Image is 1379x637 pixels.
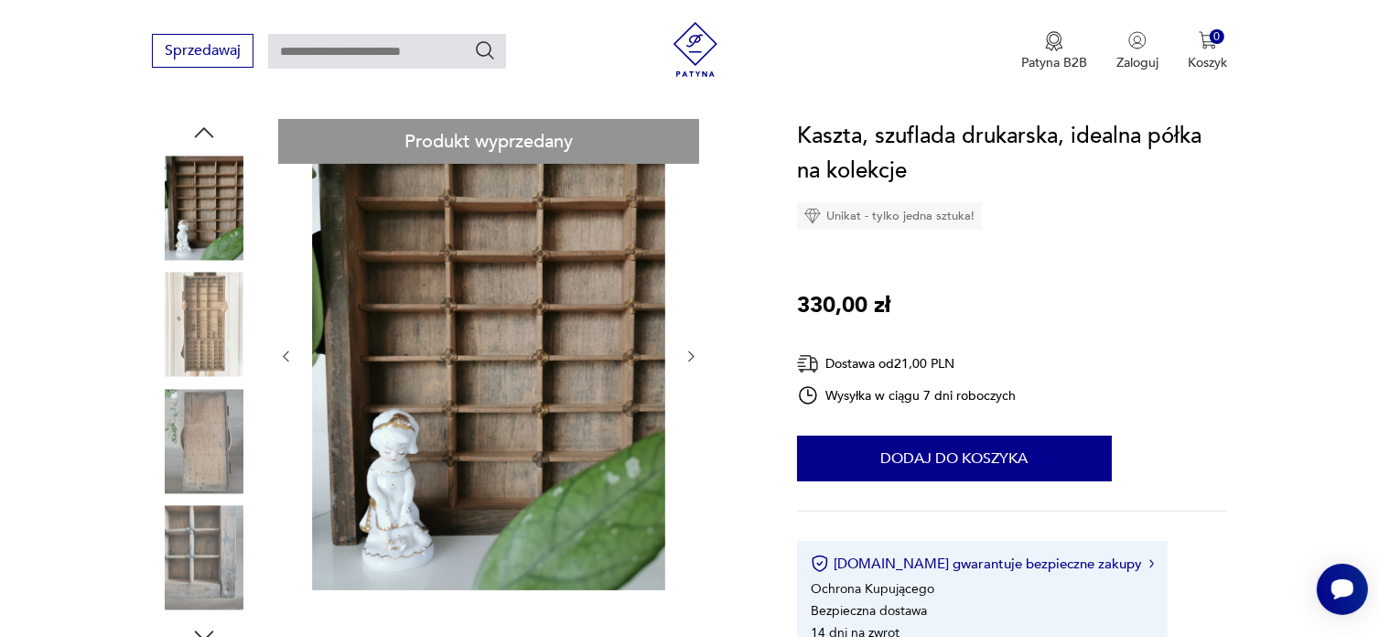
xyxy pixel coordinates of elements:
img: Patyna - sklep z meblami i dekoracjami vintage [668,22,723,77]
img: Ikonka użytkownika [1128,31,1147,49]
img: Zdjęcie produktu Kaszta, szuflada drukarska, idealna półka na kolekcje [312,119,665,590]
button: Szukaj [474,39,496,61]
img: Ikona medalu [1045,31,1063,51]
p: Zaloguj [1116,54,1158,71]
button: 0Koszyk [1188,31,1227,71]
div: Wysyłka w ciągu 7 dni roboczych [797,384,1017,406]
button: Patyna B2B [1021,31,1087,71]
p: 330,00 zł [797,288,890,323]
img: Zdjęcie produktu Kaszta, szuflada drukarska, idealna półka na kolekcje [152,389,256,493]
a: Sprzedawaj [152,46,253,59]
img: Zdjęcie produktu Kaszta, szuflada drukarska, idealna półka na kolekcje [152,273,256,377]
img: Zdjęcie produktu Kaszta, szuflada drukarska, idealna półka na kolekcje [152,156,256,260]
a: Ikona medaluPatyna B2B [1021,31,1087,71]
div: Produkt wyprzedany [278,119,699,164]
img: Ikona koszyka [1199,31,1217,49]
button: Dodaj do koszyka [797,436,1112,481]
div: Dostawa od 21,00 PLN [797,352,1017,375]
li: Bezpieczna dostawa [811,602,927,620]
iframe: Smartsupp widget button [1317,564,1368,615]
img: Ikona strzałki w prawo [1149,559,1155,568]
h1: Kaszta, szuflada drukarska, idealna półka na kolekcje [797,119,1227,189]
button: [DOMAIN_NAME] gwarantuje bezpieczne zakupy [811,555,1154,573]
li: Ochrona Kupującego [811,580,934,598]
img: Ikona diamentu [804,208,821,224]
button: Sprzedawaj [152,34,253,68]
p: Patyna B2B [1021,54,1087,71]
div: 0 [1210,29,1225,45]
button: Zaloguj [1116,31,1158,71]
p: Koszyk [1188,54,1227,71]
img: Zdjęcie produktu Kaszta, szuflada drukarska, idealna półka na kolekcje [152,506,256,610]
img: Ikona certyfikatu [811,555,829,573]
img: Ikona dostawy [797,352,819,375]
div: Unikat - tylko jedna sztuka! [797,202,982,230]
